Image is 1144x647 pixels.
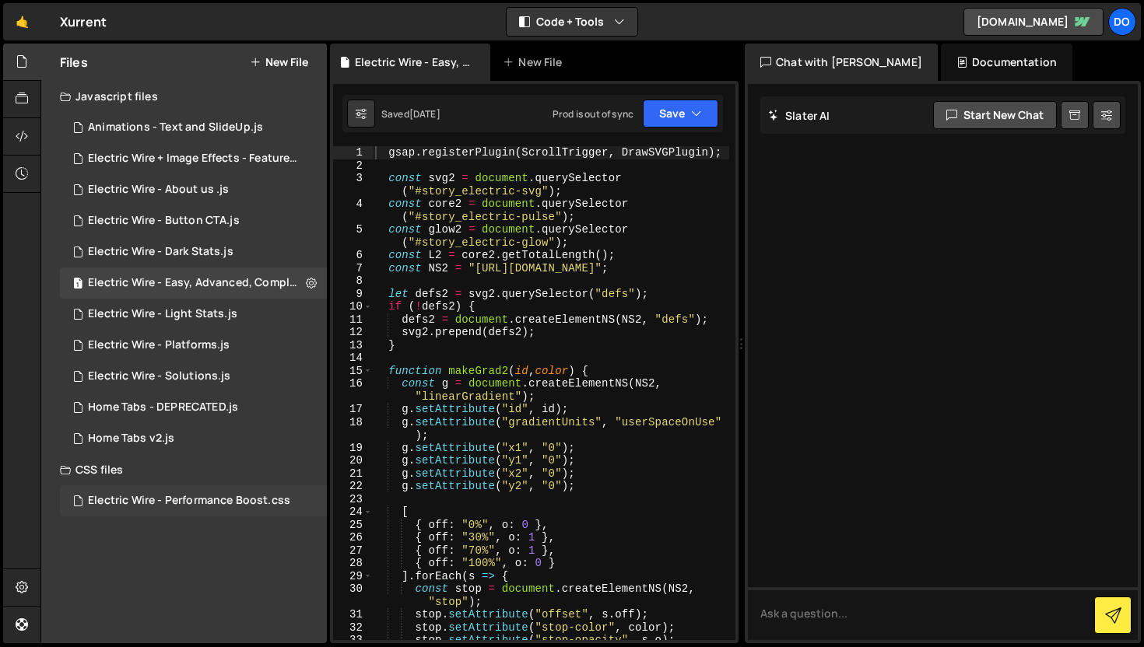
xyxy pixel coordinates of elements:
[333,505,373,519] div: 24
[60,54,88,71] h2: Files
[745,44,938,81] div: Chat with [PERSON_NAME]
[88,307,237,321] div: Electric Wire - Light Stats.js
[60,205,327,236] div: 13741/39731.js
[553,107,633,121] div: Prod is out of sync
[333,454,373,467] div: 20
[88,432,174,446] div: Home Tabs v2.js
[60,12,107,31] div: Xurrent
[60,236,327,268] div: 13741/39773.js
[333,275,373,288] div: 8
[333,544,373,558] div: 27
[60,330,327,361] div: 13741/39729.js
[333,288,373,301] div: 9
[409,107,440,121] div: [DATE]
[333,172,373,198] div: 3
[60,299,327,330] div: 13741/39781.js
[1108,8,1136,36] a: Do
[41,81,327,112] div: Javascript files
[60,112,327,143] div: 13741/40380.js
[381,107,440,121] div: Saved
[88,152,303,166] div: Electric Wire + Image Effects - Features.js
[333,300,373,313] div: 10
[933,101,1057,129] button: Start new chat
[355,54,472,70] div: Electric Wire - Easy, Advanced, Complete.js
[941,44,1072,81] div: Documentation
[333,621,373,635] div: 32
[333,262,373,275] div: 7
[333,634,373,647] div: 33
[88,121,263,135] div: Animations - Text and SlideUp.js
[333,339,373,352] div: 13
[333,493,373,506] div: 23
[333,223,373,249] div: 5
[333,146,373,159] div: 1
[333,159,373,173] div: 2
[963,8,1104,36] a: [DOMAIN_NAME]
[60,361,327,392] div: 13741/39667.js
[503,54,568,70] div: New File
[60,423,327,454] div: 13741/35121.js
[333,313,373,327] div: 11
[60,174,327,205] div: 13741/40873.js
[333,570,373,583] div: 29
[768,108,830,123] h2: Slater AI
[333,326,373,339] div: 12
[333,198,373,223] div: 4
[88,214,240,228] div: Electric Wire - Button CTA.js
[333,442,373,455] div: 19
[333,416,373,442] div: 18
[333,351,373,365] div: 14
[333,531,373,544] div: 26
[507,8,637,36] button: Code + Tools
[250,56,308,68] button: New File
[333,582,373,608] div: 30
[88,245,233,259] div: Electric Wire - Dark Stats.js
[88,494,290,508] div: Electric Wire - Performance Boost.css
[333,519,373,532] div: 25
[60,485,327,516] div: 13741/39772.css
[333,557,373,570] div: 28
[60,143,332,174] div: 13741/39792.js
[88,276,303,290] div: Electric Wire - Easy, Advanced, Complete.js
[333,249,373,262] div: 6
[333,467,373,481] div: 21
[3,3,41,40] a: 🤙
[88,400,238,414] div: Home Tabs - DEPRECATED.js
[333,377,373,403] div: 16
[73,278,82,291] span: 1
[60,392,327,423] div: 13741/34720.js
[333,480,373,493] div: 22
[60,268,332,299] div: 13741/39793.js
[333,403,373,416] div: 17
[333,365,373,378] div: 15
[88,183,229,197] div: Electric Wire - About us .js
[333,608,373,621] div: 31
[41,454,327,485] div: CSS files
[88,369,230,383] div: Electric Wire - Solutions.js
[643,100,718,128] button: Save
[88,338,230,352] div: Electric Wire - Platforms.js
